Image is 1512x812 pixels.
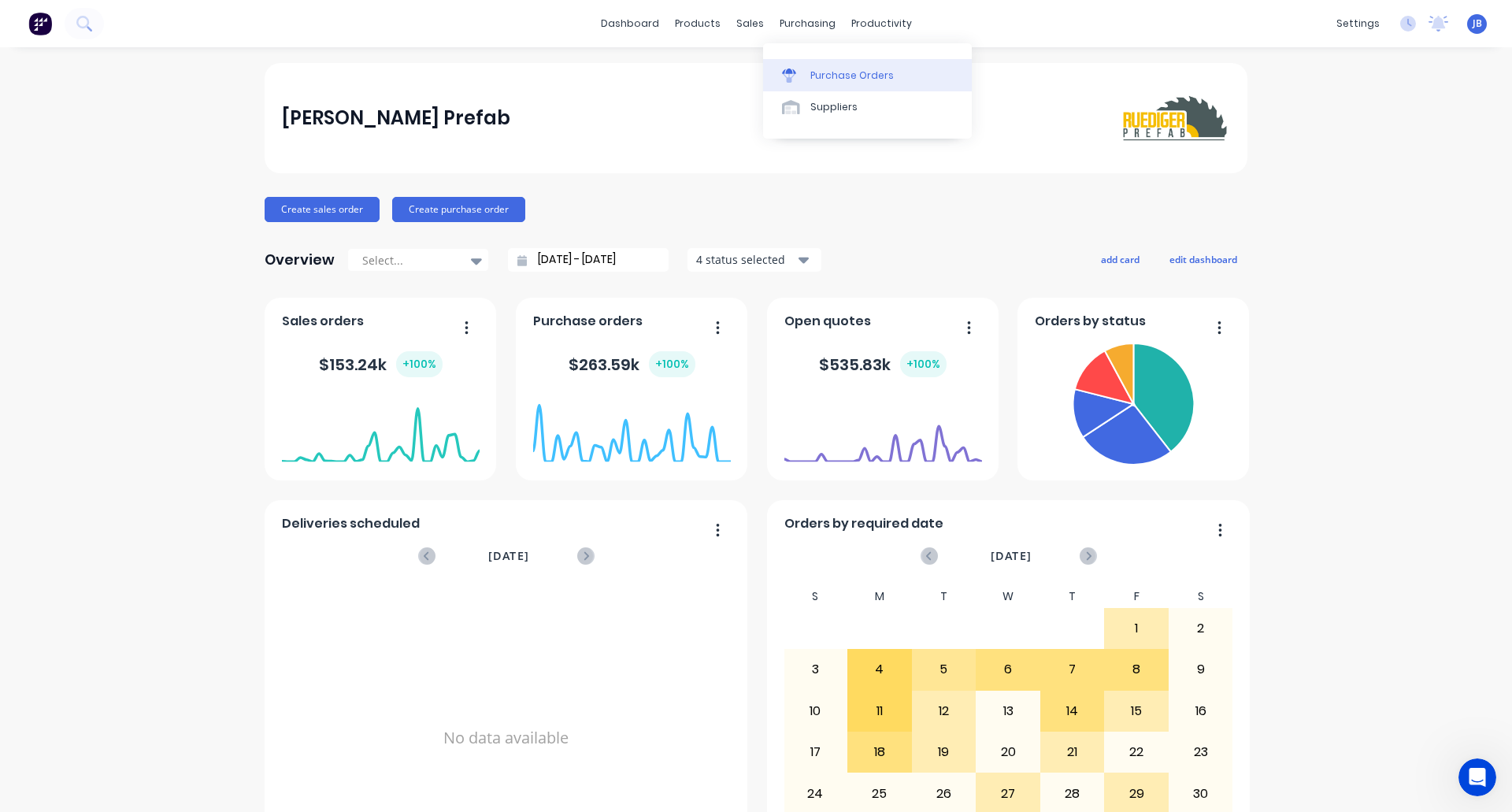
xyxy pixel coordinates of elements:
a: Suppliers [763,91,972,123]
div: 5 [913,650,976,689]
div: Purchase Orders [810,69,894,83]
div: 7 [1041,650,1104,689]
div: T [912,585,976,608]
div: S [1169,585,1233,608]
img: Factory [28,12,52,35]
div: $ 153.24k [319,351,443,377]
div: 12 [913,691,976,731]
iframe: Intercom live chat [1458,758,1496,796]
div: 9 [1169,650,1232,689]
div: S [784,585,848,608]
div: Overview [265,244,335,276]
div: 20 [976,732,1039,772]
div: M [847,585,912,608]
button: Create sales order [265,197,380,222]
div: 8 [1105,650,1168,689]
div: purchasing [772,12,843,35]
div: 22 [1105,732,1168,772]
span: Orders by required date [784,514,943,533]
div: 6 [976,650,1039,689]
div: 19 [913,732,976,772]
div: productivity [843,12,920,35]
img: Ruediger Prefab [1120,91,1230,146]
div: 14 [1041,691,1104,731]
div: + 100 % [900,351,947,377]
div: 23 [1169,732,1232,772]
div: 1 [1105,609,1168,648]
div: 13 [976,691,1039,731]
span: [DATE] [991,547,1032,565]
button: edit dashboard [1159,249,1247,269]
div: F [1104,585,1169,608]
div: 16 [1169,691,1232,731]
div: 15 [1105,691,1168,731]
div: products [667,12,728,35]
button: 4 status selected [687,248,821,272]
div: 4 status selected [696,251,795,268]
button: Create purchase order [392,197,525,222]
a: dashboard [593,12,667,35]
div: 3 [784,650,847,689]
div: W [976,585,1040,608]
div: T [1040,585,1105,608]
div: 10 [784,691,847,731]
div: sales [728,12,772,35]
div: 2 [1169,609,1232,648]
span: Purchase orders [533,312,643,331]
div: Suppliers [810,100,858,114]
div: + 100 % [396,351,443,377]
div: $ 263.59k [569,351,695,377]
span: Orders by status [1035,312,1146,331]
span: [DATE] [488,547,529,565]
span: JB [1473,17,1482,31]
div: 11 [848,691,911,731]
span: Open quotes [784,312,871,331]
div: $ 535.83k [819,351,947,377]
div: 17 [784,732,847,772]
div: [PERSON_NAME] Prefab [282,102,510,134]
div: 4 [848,650,911,689]
a: Purchase Orders [763,59,972,91]
div: 18 [848,732,911,772]
div: settings [1329,12,1388,35]
div: 21 [1041,732,1104,772]
span: Sales orders [282,312,364,331]
button: add card [1091,249,1150,269]
div: + 100 % [649,351,695,377]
